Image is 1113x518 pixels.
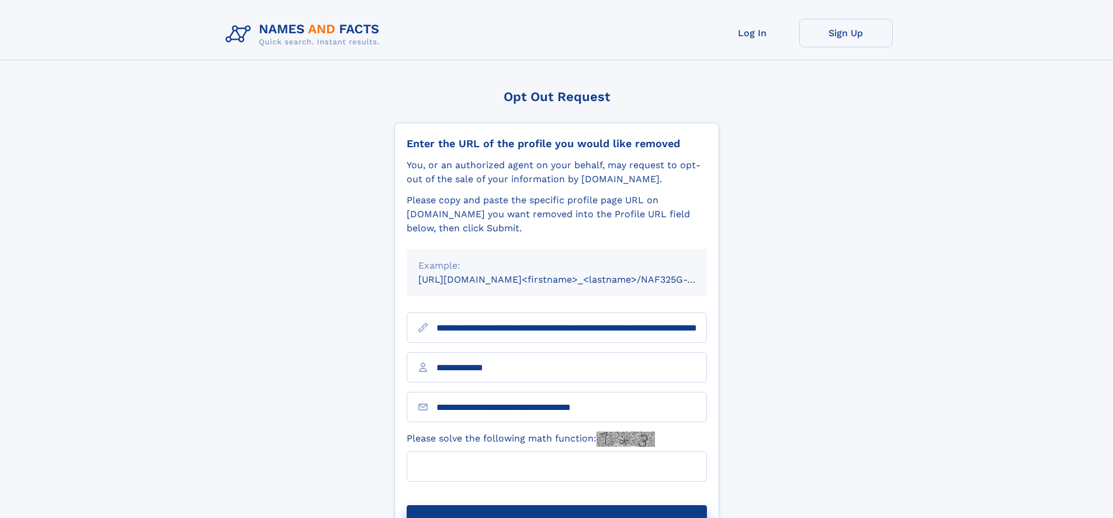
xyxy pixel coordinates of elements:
[706,19,799,47] a: Log In
[407,432,655,447] label: Please solve the following math function:
[799,19,893,47] a: Sign Up
[221,19,389,50] img: Logo Names and Facts
[407,158,707,186] div: You, or an authorized agent on your behalf, may request to opt-out of the sale of your informatio...
[418,274,729,285] small: [URL][DOMAIN_NAME]<firstname>_<lastname>/NAF325G-xxxxxxxx
[407,137,707,150] div: Enter the URL of the profile you would like removed
[418,259,695,273] div: Example:
[407,193,707,235] div: Please copy and paste the specific profile page URL on [DOMAIN_NAME] you want removed into the Pr...
[394,89,719,104] div: Opt Out Request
